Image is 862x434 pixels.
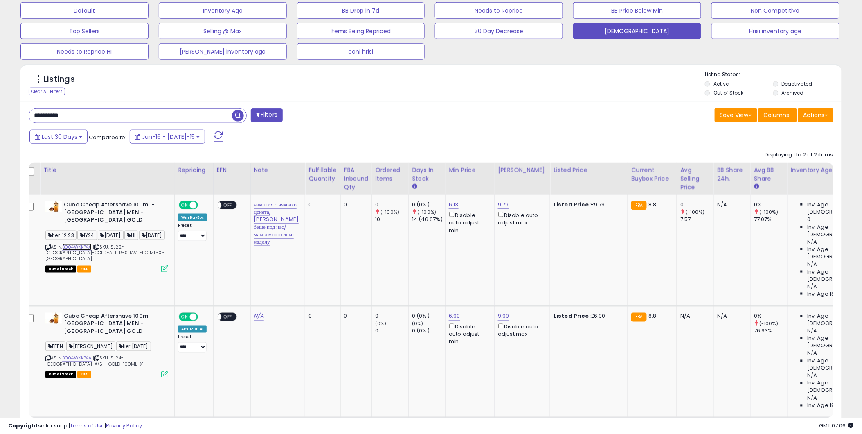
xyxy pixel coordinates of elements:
[715,108,757,122] button: Save View
[498,210,544,226] div: Disable auto adjust max
[412,216,445,223] div: 14 (46.67%)
[498,201,509,209] a: 9.79
[764,111,790,119] span: Columns
[573,2,701,19] button: BB Price Below Min
[20,23,149,39] button: Top Sellers
[98,231,124,240] span: [DATE]
[42,133,77,141] span: Last 30 Days
[412,328,445,335] div: 0 (0%)
[64,313,163,338] b: Cuba Cheap Aftershave 100ml - [GEOGRAPHIC_DATA] MEN - [GEOGRAPHIC_DATA] GOLD
[807,372,817,380] span: N/A
[807,283,817,290] span: N/A
[124,231,138,240] span: HI
[782,80,812,87] label: Deactivated
[221,202,234,209] span: OFF
[798,108,833,122] button: Actions
[807,216,810,223] span: 0
[139,231,165,240] span: [DATE]
[159,23,287,39] button: Selling @ Max
[159,43,287,60] button: [PERSON_NAME] inventory age
[449,166,491,174] div: Min Price
[412,183,417,190] small: Days In Stock.
[819,422,854,429] span: 2025-08-15 07:06 GMT
[254,312,264,321] a: N/A
[20,43,149,60] button: Needs to Reprice HI
[711,23,839,39] button: Hrisi inventory age
[254,166,302,174] div: Note
[178,214,207,221] div: Win BuyBox
[631,201,646,210] small: FBA
[221,313,234,320] span: OFF
[412,321,423,327] small: (0%)
[754,328,787,335] div: 76.93%
[705,71,842,79] p: Listing States:
[713,89,743,96] label: Out of Stock
[217,166,247,174] div: EFN
[631,313,646,322] small: FBA
[412,201,445,208] div: 0 (0%)
[375,216,408,223] div: 10
[498,322,544,338] div: Disable auto adjust max
[344,166,369,192] div: FBA inbound Qty
[449,210,488,234] div: Disable auto adjust min
[649,201,657,208] span: 8.8
[713,80,729,87] label: Active
[807,395,817,402] span: N/A
[554,201,591,208] b: Listed Price:
[45,231,77,240] span: tier .12.23
[62,355,92,362] a: B004WKKP4A
[45,266,76,273] span: All listings that are currently out of stock and unavailable for purchase on Amazon
[66,342,115,351] span: [PERSON_NAME]
[45,244,165,262] span: | SKU: SL22-[GEOGRAPHIC_DATA]-GOLD-AFTER-SHAVE-100ML-X1-[GEOGRAPHIC_DATA]
[375,313,408,320] div: 0
[680,201,713,208] div: 0
[178,335,207,353] div: Preset:
[807,261,817,268] span: N/A
[711,2,839,19] button: Non Competitive
[754,166,784,183] div: Avg BB Share
[375,201,408,208] div: 0
[754,216,787,223] div: 77.07%
[807,328,817,335] span: N/A
[375,328,408,335] div: 0
[308,201,334,208] div: 0
[754,183,759,190] small: Avg BB Share.
[251,108,283,122] button: Filters
[77,266,91,273] span: FBA
[29,88,65,95] div: Clear All Filters
[180,202,190,209] span: ON
[70,422,105,429] a: Terms of Use
[45,355,144,367] span: | SKU: SL24-[GEOGRAPHIC_DATA]-A/SH-GOLD-100ML-X1
[807,350,817,357] span: N/A
[807,238,817,246] span: N/A
[8,422,142,430] div: seller snap | |
[297,23,425,39] button: Items Being Repriced
[754,201,787,208] div: 0%
[554,312,591,320] b: Listed Price:
[45,371,76,378] span: All listings that are currently out of stock and unavailable for purchase on Amazon
[759,209,778,215] small: (-100%)
[308,166,337,183] div: Fulfillable Quantity
[782,89,804,96] label: Archived
[649,312,657,320] span: 8.8
[412,313,445,320] div: 0 (0%)
[77,231,97,240] span: IY24
[498,166,547,174] div: [PERSON_NAME]
[197,313,210,320] span: OFF
[554,313,621,320] div: £6.90
[435,23,563,39] button: 30 Day Decrease
[380,209,399,215] small: (-100%)
[344,313,366,320] div: 0
[89,133,126,141] span: Compared to:
[573,23,701,39] button: [DEMOGRAPHIC_DATA]
[435,2,563,19] button: Needs to Reprice
[680,166,710,192] div: Avg Selling Price
[758,108,797,122] button: Columns
[254,201,299,246] a: намалих с няколко цената, [PERSON_NAME] беше под нас/макса много леко надолу
[178,223,207,241] div: Preset:
[759,321,778,327] small: (-100%)
[375,166,405,183] div: Ordered Items
[449,201,459,209] a: 6.13
[45,201,62,212] img: 31Mn-U4ubDL._SL40_.jpg
[29,130,88,144] button: Last 30 Days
